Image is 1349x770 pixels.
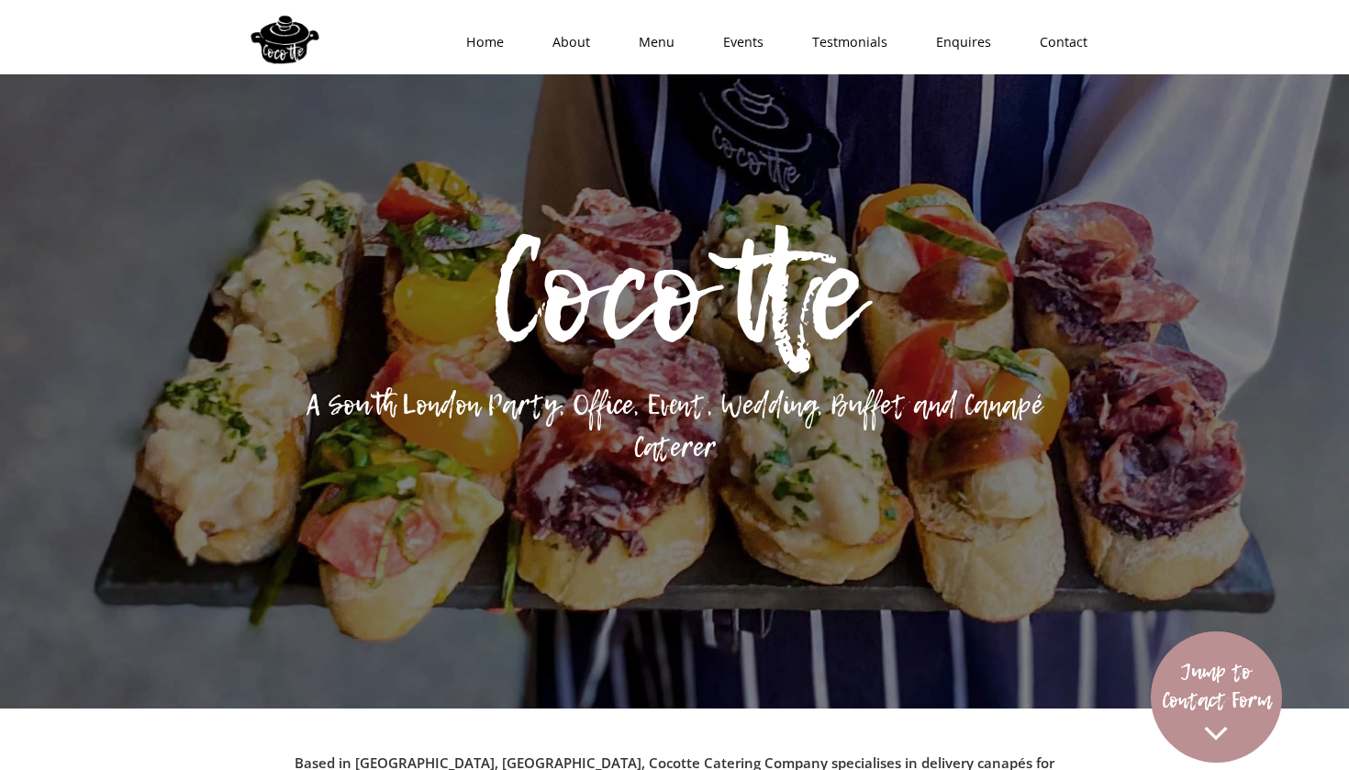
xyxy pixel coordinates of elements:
[906,15,1009,70] a: Enquires
[608,15,693,70] a: Menu
[782,15,906,70] a: Testmonials
[693,15,782,70] a: Events
[1009,15,1106,70] a: Contact
[522,15,608,70] a: About
[436,15,522,70] a: Home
